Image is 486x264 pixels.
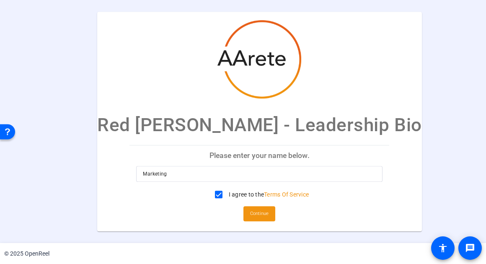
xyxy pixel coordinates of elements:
[264,191,309,198] a: Terms Of Service
[129,145,389,166] p: Please enter your name below.
[438,243,448,253] mat-icon: accessibility
[217,20,301,98] img: company-logo
[250,207,269,220] span: Continue
[97,111,422,139] p: Red [PERSON_NAME] - Leadership Bio
[227,190,309,199] label: I agree to the
[465,243,475,253] mat-icon: message
[243,206,275,221] button: Continue
[4,249,49,258] div: © 2025 OpenReel
[143,169,376,179] input: Enter your name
